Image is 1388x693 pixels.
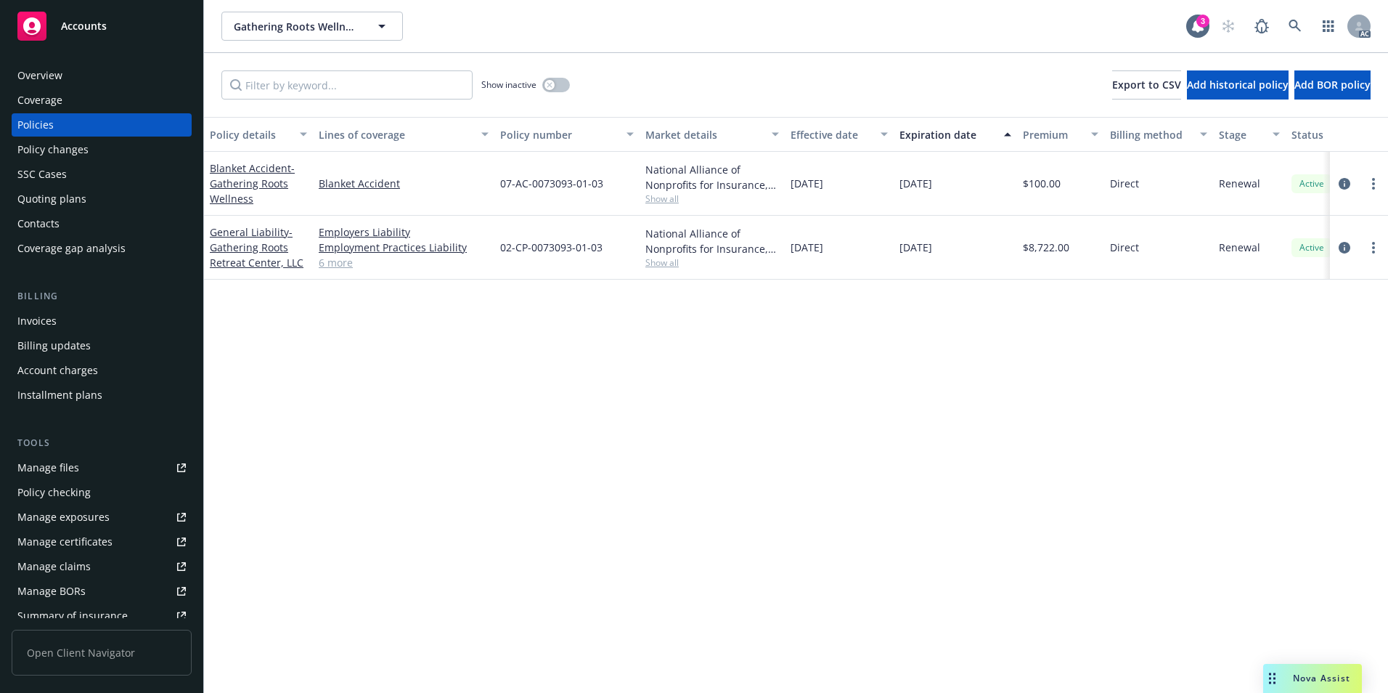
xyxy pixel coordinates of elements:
[221,12,403,41] button: Gathering Roots Wellness
[12,113,192,137] a: Policies
[899,127,995,142] div: Expiration date
[17,113,54,137] div: Policies
[1187,78,1289,92] span: Add historical policy
[17,334,91,357] div: Billing updates
[1365,239,1382,256] a: more
[17,187,86,211] div: Quoting plans
[500,176,603,191] span: 07-AC-0073093-01-03
[12,359,192,382] a: Account charges
[17,580,86,603] div: Manage BORs
[12,334,192,357] a: Billing updates
[1187,70,1289,100] button: Add historical policy
[319,176,489,191] a: Blanket Accident
[12,555,192,578] a: Manage claims
[1023,176,1061,191] span: $100.00
[17,506,110,529] div: Manage exposures
[500,240,603,255] span: 02-CP-0073093-01-03
[12,138,192,161] a: Policy changes
[1294,78,1371,92] span: Add BOR policy
[234,19,359,34] span: Gathering Roots Wellness
[1247,12,1276,41] a: Report a Bug
[791,240,823,255] span: [DATE]
[12,530,192,554] a: Manage certificates
[210,161,295,206] span: - Gathering Roots Wellness
[17,456,79,479] div: Manage files
[645,256,779,269] span: Show all
[894,117,1017,152] button: Expiration date
[1336,175,1353,192] a: circleInformation
[210,225,303,269] a: General Liability
[210,225,303,269] span: - Gathering Roots Retreat Center, LLC
[319,127,473,142] div: Lines of coverage
[17,555,91,578] div: Manage claims
[17,481,91,504] div: Policy checking
[785,117,894,152] button: Effective date
[645,192,779,205] span: Show all
[17,530,113,554] div: Manage certificates
[313,117,494,152] button: Lines of coverage
[1219,127,1264,142] div: Stage
[12,436,192,450] div: Tools
[17,237,126,260] div: Coverage gap analysis
[1017,117,1104,152] button: Premium
[1365,175,1382,192] a: more
[17,163,67,186] div: SSC Cases
[1263,664,1281,693] div: Drag to move
[17,309,57,333] div: Invoices
[12,289,192,304] div: Billing
[1294,70,1371,100] button: Add BOR policy
[12,237,192,260] a: Coverage gap analysis
[645,127,763,142] div: Market details
[221,70,473,100] input: Filter by keyword...
[12,212,192,235] a: Contacts
[61,20,107,32] span: Accounts
[17,89,62,112] div: Coverage
[1110,176,1139,191] span: Direct
[319,240,489,255] a: Employment Practices Liability
[12,64,192,87] a: Overview
[17,604,128,628] div: Summary of insurance
[12,89,192,112] a: Coverage
[1297,241,1326,254] span: Active
[17,138,89,161] div: Policy changes
[494,117,640,152] button: Policy number
[1110,127,1191,142] div: Billing method
[1110,240,1139,255] span: Direct
[12,481,192,504] a: Policy checking
[210,161,295,206] a: Blanket Accident
[791,127,872,142] div: Effective date
[1219,176,1260,191] span: Renewal
[1297,177,1326,190] span: Active
[899,240,932,255] span: [DATE]
[645,162,779,192] div: National Alliance of Nonprofits for Insurance, Inc., Nonprofits Insurance Alliance of [US_STATE],...
[1214,12,1243,41] a: Start snowing
[17,384,102,407] div: Installment plans
[319,224,489,240] a: Employers Liability
[481,78,536,91] span: Show inactive
[1023,240,1069,255] span: $8,722.00
[899,176,932,191] span: [DATE]
[1281,12,1310,41] a: Search
[12,187,192,211] a: Quoting plans
[17,359,98,382] div: Account charges
[500,127,618,142] div: Policy number
[1112,70,1181,100] button: Export to CSV
[12,506,192,529] a: Manage exposures
[1219,240,1260,255] span: Renewal
[645,226,779,256] div: National Alliance of Nonprofits for Insurance, Inc., Nonprofits Insurance Alliance of [US_STATE],...
[12,384,192,407] a: Installment plans
[1023,127,1082,142] div: Premium
[1336,239,1353,256] a: circleInformation
[12,630,192,676] span: Open Client Navigator
[12,309,192,333] a: Invoices
[1112,78,1181,92] span: Export to CSV
[210,127,291,142] div: Policy details
[1291,127,1380,142] div: Status
[12,604,192,628] a: Summary of insurance
[12,456,192,479] a: Manage files
[12,6,192,46] a: Accounts
[791,176,823,191] span: [DATE]
[1314,12,1343,41] a: Switch app
[640,117,785,152] button: Market details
